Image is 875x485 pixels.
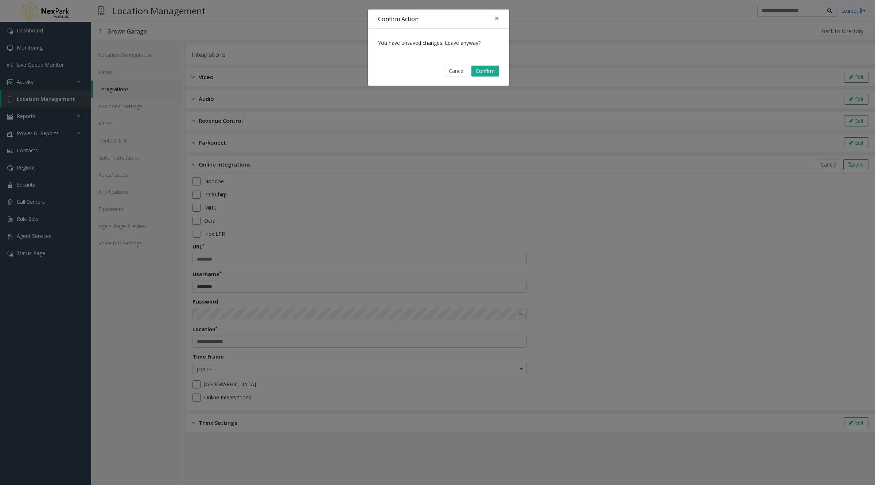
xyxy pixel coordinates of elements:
button: Confirm [471,66,499,77]
span: × [495,13,499,23]
div: You have unsaved changes. Leave anyway? [368,29,509,57]
h4: Confirm Action [378,15,419,23]
button: Cancel [444,66,469,77]
button: Close [490,9,504,27]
